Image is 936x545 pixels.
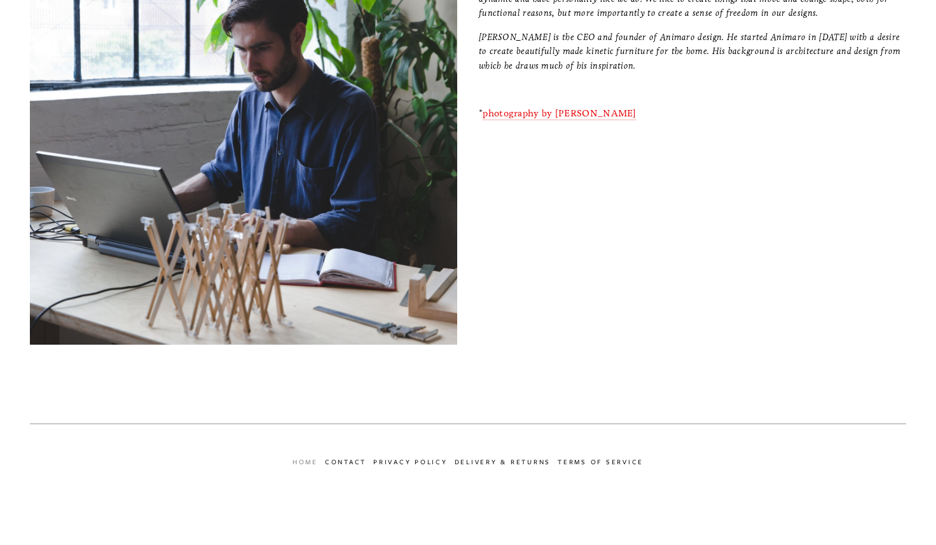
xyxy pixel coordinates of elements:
a: Delivery & returns [455,455,558,469]
a: Home [292,455,325,469]
a: Terms of Service [558,455,650,469]
a: photography by [PERSON_NAME] [483,107,636,120]
a: Privacy Policy [373,455,455,469]
em: [PERSON_NAME] is the CEO and founder of Animaro design. He started Animaro in [DATE] with a desir... [479,31,904,71]
a: Contact [325,455,373,469]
